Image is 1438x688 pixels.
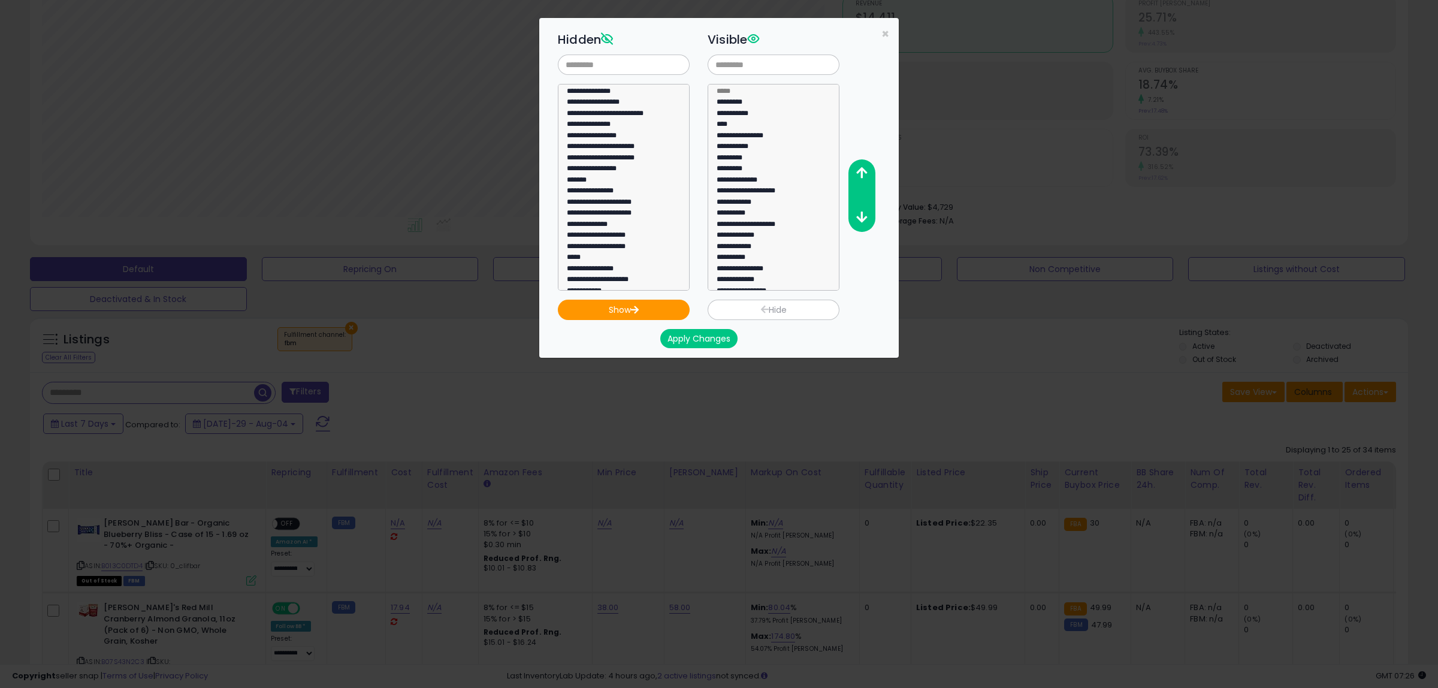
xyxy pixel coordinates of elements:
h3: Hidden [558,31,690,49]
span: × [881,25,889,43]
h3: Visible [708,31,839,49]
button: Show [558,300,690,320]
button: Hide [708,300,839,320]
button: Apply Changes [660,329,738,348]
